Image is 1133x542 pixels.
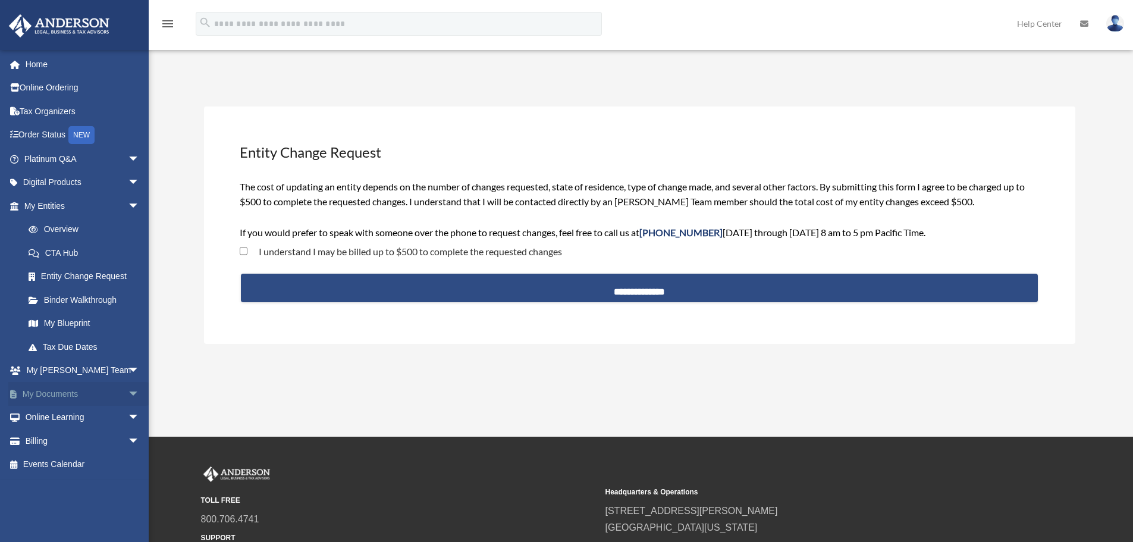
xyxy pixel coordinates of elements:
[8,76,158,100] a: Online Ordering
[5,14,113,37] img: Anderson Advisors Platinum Portal
[201,466,272,482] img: Anderson Advisors Platinum Portal
[128,429,152,453] span: arrow_drop_down
[68,126,95,144] div: NEW
[128,194,152,218] span: arrow_drop_down
[8,429,158,453] a: Billingarrow_drop_down
[201,514,259,524] a: 800.706.4741
[8,99,158,123] a: Tax Organizers
[201,494,597,507] small: TOLL FREE
[8,52,158,76] a: Home
[605,506,778,516] a: [STREET_ADDRESS][PERSON_NAME]
[8,453,158,477] a: Events Calendar
[1106,15,1124,32] img: User Pic
[17,218,158,242] a: Overview
[240,181,1025,238] span: The cost of updating an entity depends on the number of changes requested, state of residence, ty...
[128,147,152,171] span: arrow_drop_down
[8,123,158,148] a: Order StatusNEW
[128,382,152,406] span: arrow_drop_down
[8,382,158,406] a: My Documentsarrow_drop_down
[639,227,723,238] span: [PHONE_NUMBER]
[17,335,158,359] a: Tax Due Dates
[8,171,158,195] a: Digital Productsarrow_drop_down
[17,312,158,336] a: My Blueprint
[17,288,158,312] a: Binder Walkthrough
[161,21,175,31] a: menu
[8,147,158,171] a: Platinum Q&Aarrow_drop_down
[605,486,1002,499] small: Headquarters & Operations
[199,16,212,29] i: search
[8,406,158,430] a: Online Learningarrow_drop_down
[128,406,152,430] span: arrow_drop_down
[238,141,1040,164] h3: Entity Change Request
[247,247,562,256] label: I understand I may be billed up to $500 to complete the requested changes
[17,265,152,289] a: Entity Change Request
[128,359,152,383] span: arrow_drop_down
[8,194,158,218] a: My Entitiesarrow_drop_down
[128,171,152,195] span: arrow_drop_down
[605,522,758,532] a: [GEOGRAPHIC_DATA][US_STATE]
[17,241,158,265] a: CTA Hub
[161,17,175,31] i: menu
[8,359,158,383] a: My [PERSON_NAME] Teamarrow_drop_down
